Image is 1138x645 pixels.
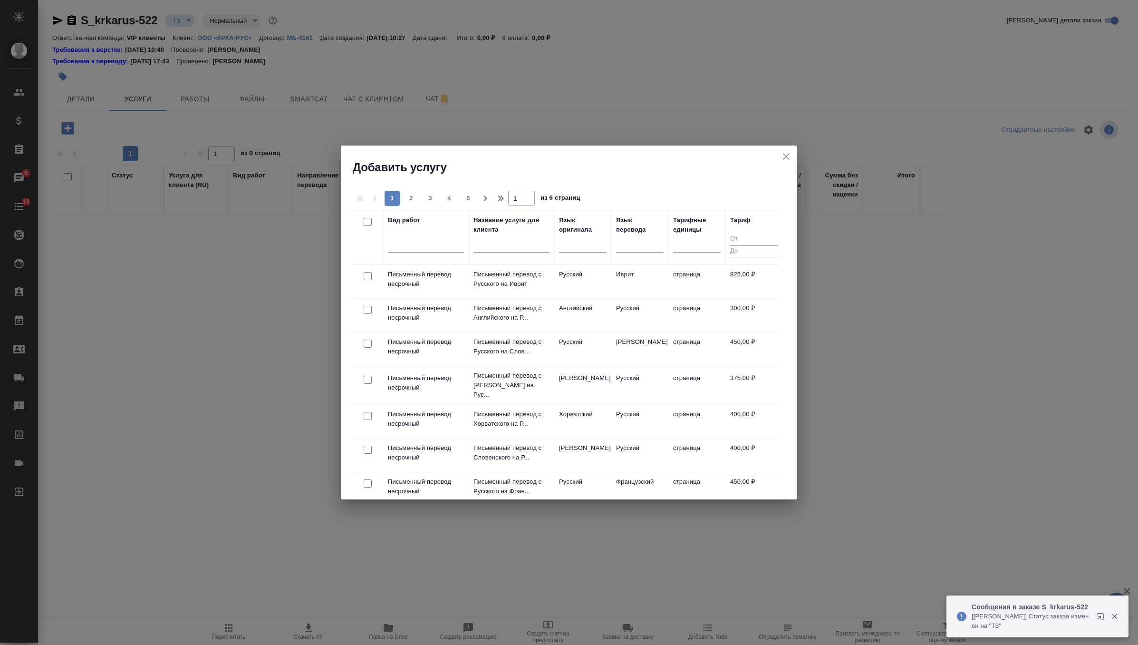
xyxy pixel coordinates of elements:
[668,369,725,402] td: страница
[388,215,420,225] div: Вид работ
[972,612,1090,631] p: [[PERSON_NAME]] Статус заказа изменен на "ТЗ"
[725,472,782,506] td: 450,00 ₽
[388,410,464,429] p: Письменный перевод несрочный
[473,303,550,322] p: Письменный перевод с Английского на Р...
[611,299,668,332] td: Русский
[461,191,476,206] button: 5
[611,405,668,438] td: Русский
[1105,612,1124,621] button: Закрыть
[668,439,725,472] td: страница
[473,443,550,462] p: Письменный перевод с Словенского на Р...
[388,477,464,496] p: Письменный перевод несрочный
[540,192,580,206] span: из 6 страниц
[442,191,457,206] button: 4
[473,477,550,496] p: Письменный перевод с Русского на Фран...
[668,332,725,366] td: страница
[554,332,611,366] td: Русский
[616,215,664,235] div: Язык перевода
[404,194,419,203] span: 2
[473,215,550,235] div: Название услуги для клиента
[388,270,464,289] p: Письменный перевод несрочный
[673,215,721,235] div: Тарифные единицы
[442,194,457,203] span: 4
[611,439,668,472] td: Русский
[473,337,550,356] p: Письменный перевод с Русского на Слов...
[473,270,550,289] p: Письменный перевод с Русского на Иврит
[611,369,668,402] td: Русский
[725,332,782,366] td: 450,00 ₽
[725,265,782,298] td: 825,00 ₽
[473,371,550,400] p: Письменный перевод с [PERSON_NAME] на Рус...
[554,369,611,402] td: [PERSON_NAME]
[611,265,668,298] td: Иврит
[554,439,611,472] td: [PERSON_NAME]
[668,472,725,506] td: страница
[473,410,550,429] p: Письменный перевод с Хорватского на Р...
[972,602,1090,612] p: Сообщения в заказе S_krkarus-522
[668,299,725,332] td: страница
[611,332,668,366] td: [PERSON_NAME]
[554,472,611,506] td: Русский
[554,265,611,298] td: Русский
[668,405,725,438] td: страница
[554,299,611,332] td: Английский
[725,439,782,472] td: 400,00 ₽
[461,194,476,203] span: 5
[730,245,778,257] input: До
[725,405,782,438] td: 400,00 ₽
[353,160,797,175] h2: Добавить услугу
[725,369,782,402] td: 375,00 ₽
[423,191,438,206] button: 3
[668,265,725,298] td: страница
[388,337,464,356] p: Письменный перевод несрочный
[423,194,438,203] span: 3
[559,215,607,235] div: Язык оригинала
[1091,607,1114,630] button: Открыть в новой вкладке
[388,443,464,462] p: Письменный перевод несрочный
[730,215,751,225] div: Тариф
[388,373,464,392] p: Письменный перевод несрочный
[554,405,611,438] td: Хорватский
[404,191,419,206] button: 2
[611,472,668,506] td: Французский
[730,234,778,245] input: От
[725,299,782,332] td: 300,00 ₽
[779,149,793,164] button: close
[388,303,464,322] p: Письменный перевод несрочный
